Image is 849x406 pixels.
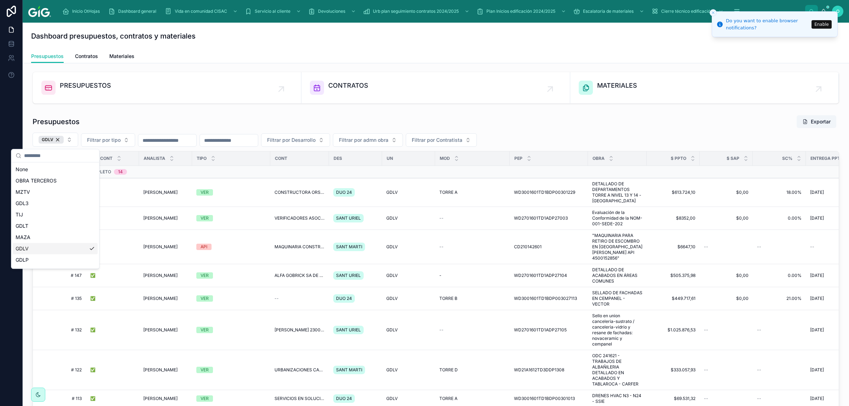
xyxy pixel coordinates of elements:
[810,367,824,373] span: [DATE]
[651,215,695,221] span: $8352,00
[201,327,209,333] div: VER
[90,273,96,278] span: ✅
[143,215,178,221] span: [PERSON_NAME]
[11,162,99,268] div: Suggestions
[201,215,209,221] div: VER
[439,215,444,221] span: --
[333,293,378,304] a: DUO 24
[143,244,188,250] a: [PERSON_NAME]
[704,190,749,195] a: $0,00
[439,215,506,221] a: --
[386,273,431,278] a: GDLV
[386,327,431,333] a: GDLV
[336,190,352,195] span: DUO 24
[90,367,135,373] a: ✅
[60,81,111,91] span: PRESUPUESTOS
[726,17,809,31] div: Do you want to enable browser notifications?
[33,117,80,127] h1: Presupuestos
[143,327,188,333] a: [PERSON_NAME]
[41,327,82,333] a: # 132
[592,267,642,284] span: DETALLADO DE ACABADOS EN ÁREAS COMUNES
[16,256,29,263] span: GDLP
[514,367,564,373] span: WD21A1612TD3DDP1308
[836,8,839,14] span: O
[196,244,266,250] a: API
[439,367,458,373] span: TORRE D
[514,156,522,161] span: PEP
[592,353,642,387] span: ODC 241621 - TRABAJOS DE ALBAÑILERIA DETALLADO EN ACABADOS Y TABLAROCA - CARFER
[143,215,188,221] a: [PERSON_NAME]
[514,273,567,278] span: WD2701601TD1ADP27104
[16,200,29,207] span: GDL3
[439,327,444,333] span: --
[592,393,642,404] span: DRENES HVAC N3 - N24 - SSIE
[16,211,23,218] span: TIJ
[333,133,403,147] button: Select Button
[106,5,161,18] a: Dashboard general
[704,367,749,373] a: --
[704,244,708,250] span: --
[143,396,188,401] a: [PERSON_NAME]
[757,244,761,250] span: --
[592,313,642,347] a: Sello en union canceleria-sustrato / canceleria-vidrio y resane de fachadas: novaceramic y cempanel
[201,367,209,373] div: VER
[386,296,398,301] span: GDLV
[33,133,78,147] button: Select Button
[28,6,51,17] img: App logo
[439,190,506,195] a: TORRE A
[275,244,325,250] a: MAQUINARIA CONSTRUCTORA CIG 2800000228
[336,396,352,401] span: DUO 24
[243,5,305,18] a: Servicio al cliente
[373,8,459,14] span: Urb plan seguimiento contratos 2024/2025
[710,9,717,16] button: Close toast
[386,327,398,333] span: GDLV
[90,327,135,333] a: ✅
[41,273,82,278] a: # 147
[651,273,695,278] span: $505.375,98
[386,215,431,221] a: GDLV
[31,53,64,60] span: Presupuestos
[704,296,749,301] span: $0,00
[570,72,839,103] a: MATERIALES
[196,272,266,279] a: VER
[757,215,802,221] a: 0.00%
[267,137,316,144] span: Filtrar por Desarrollo
[651,396,695,401] a: $69.531,32
[196,215,266,221] a: VER
[91,156,112,161] span: SOL CONT
[143,244,178,250] span: [PERSON_NAME]
[651,327,695,333] span: $1.025.876,53
[583,8,634,14] span: Escalatoria de materiales
[336,244,362,250] span: SANT MARTI
[671,156,686,161] span: $ PPTO
[336,215,361,221] span: SANT URIEL
[333,270,378,281] a: SANT URIEL
[336,273,361,278] span: SANT URIEL
[201,189,209,196] div: VER
[90,327,96,333] span: ✅
[514,190,575,195] span: WD3001601TD1BDP00301229
[333,187,378,198] a: DUO 24
[592,210,642,227] a: Evaluación de la Conformidad de la NOM-001-SEDE-202
[275,396,325,401] a: SERVICIOS EN SOLUCIONES INTEGRALES ENERGETICAS DE [GEOGRAPHIC_DATA] SA DE CV 2300002324
[275,215,325,221] a: VERIFICADORES ASOCIADOS CGC 2400009791
[16,234,30,241] span: MAZA
[704,327,749,333] a: --
[143,273,188,278] a: [PERSON_NAME]
[196,327,266,333] a: VER
[593,156,605,161] span: OBRA
[514,327,584,333] a: WD2701601TD1ADP27105
[514,396,584,401] a: WD3001601TD1BDP00301013
[201,395,209,402] div: VER
[757,367,761,373] span: --
[143,273,178,278] span: [PERSON_NAME]
[275,327,325,333] a: [PERSON_NAME] 2300002200
[439,244,444,250] span: --
[514,215,568,221] span: WD2701601TD1ADP27003
[41,396,82,401] a: # 113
